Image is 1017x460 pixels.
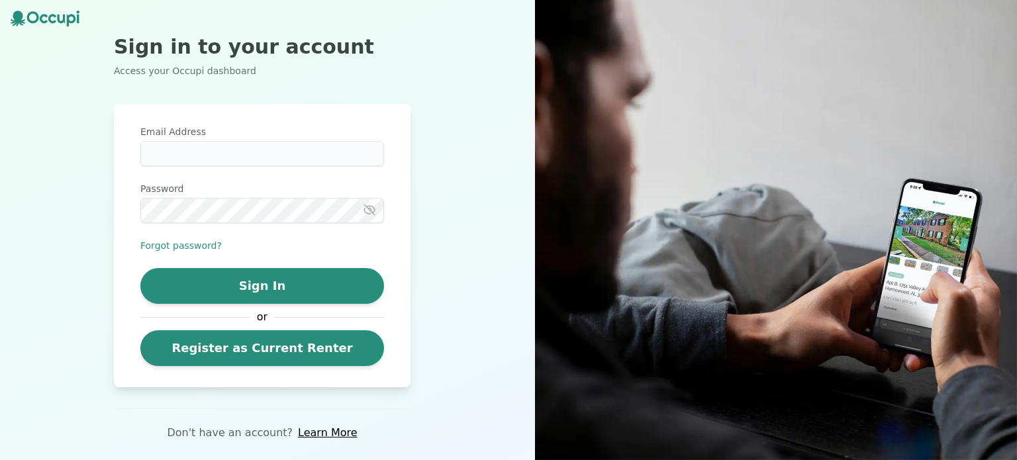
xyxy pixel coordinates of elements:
[298,425,357,441] a: Learn More
[250,309,274,325] span: or
[140,125,384,138] label: Email Address
[140,239,222,252] button: Forgot password?
[114,64,411,77] p: Access your Occupi dashboard
[167,425,293,441] p: Don't have an account?
[140,268,384,304] button: Sign In
[114,35,411,59] h2: Sign in to your account
[140,182,384,195] label: Password
[140,330,384,366] a: Register as Current Renter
